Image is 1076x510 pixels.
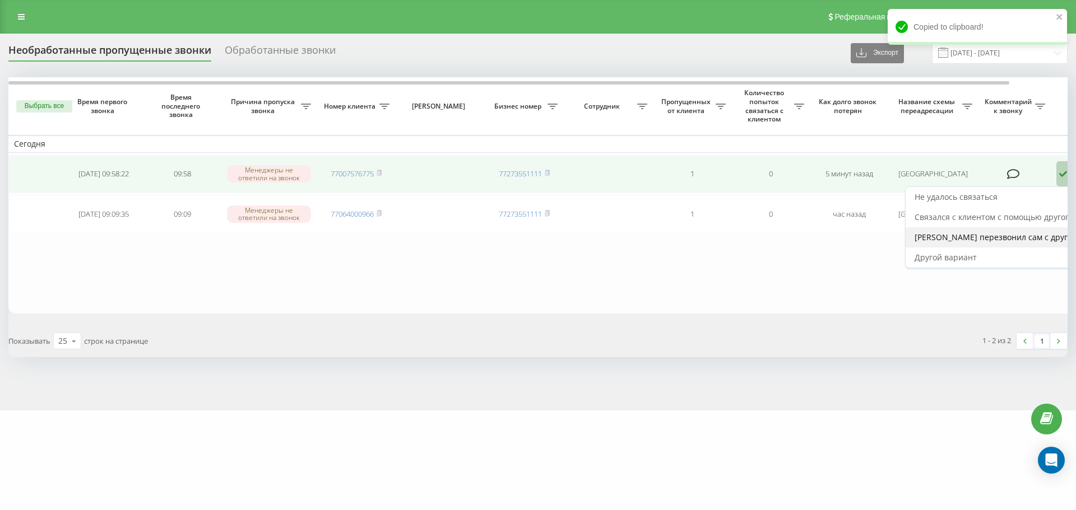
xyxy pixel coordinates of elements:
td: 09:58 [143,155,221,193]
span: Как долго звонок потерян [819,97,879,115]
span: Комментарий к звонку [984,97,1035,115]
a: 77273551111 [499,169,542,179]
a: 77007576775 [331,169,374,179]
td: 0 [731,195,810,233]
span: Не удалось связаться [915,191,998,202]
span: Бизнес номер [490,102,548,111]
span: Пропущенных от клиента [658,97,716,115]
span: Причина пропуска звонка [227,97,301,115]
td: 1 [653,155,731,193]
div: Open Intercom Messenger [1038,447,1065,474]
button: close [1056,12,1064,23]
span: Реферальная программа [834,12,926,21]
span: Время последнего звонка [152,93,212,119]
a: 1 [1033,333,1050,349]
td: час назад [810,195,888,233]
div: 25 [58,335,67,347]
td: [DATE] 09:58:22 [64,155,143,193]
div: Обработанные звонки [225,44,336,62]
div: Необработанные пропущенные звонки [8,44,211,62]
span: Сотрудник [569,102,637,111]
span: строк на странице [84,336,148,346]
div: Менеджеры не ответили на звонок [227,165,311,182]
div: Copied to clipboard! [888,9,1067,45]
span: Время первого звонка [73,97,134,115]
div: Менеджеры не ответили на звонок [227,205,311,222]
span: [PERSON_NAME] [405,102,475,111]
span: Название схемы переадресации [894,97,962,115]
span: Количество попыток связаться с клиентом [737,88,794,123]
td: 5 минут назад [810,155,888,193]
button: Выбрать все [16,100,72,113]
a: 77273551111 [499,209,542,219]
td: 1 [653,195,731,233]
td: 0 [731,155,810,193]
button: Экспорт [851,43,904,63]
td: [GEOGRAPHIC_DATA] [888,195,978,233]
span: Номер клиента [322,102,379,111]
a: 77064000966 [331,209,374,219]
div: 1 - 2 из 2 [982,335,1011,346]
span: Другой вариант [915,252,977,263]
td: [DATE] 09:09:35 [64,195,143,233]
span: Показывать [8,336,50,346]
td: 09:09 [143,195,221,233]
td: [GEOGRAPHIC_DATA] [888,155,978,193]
